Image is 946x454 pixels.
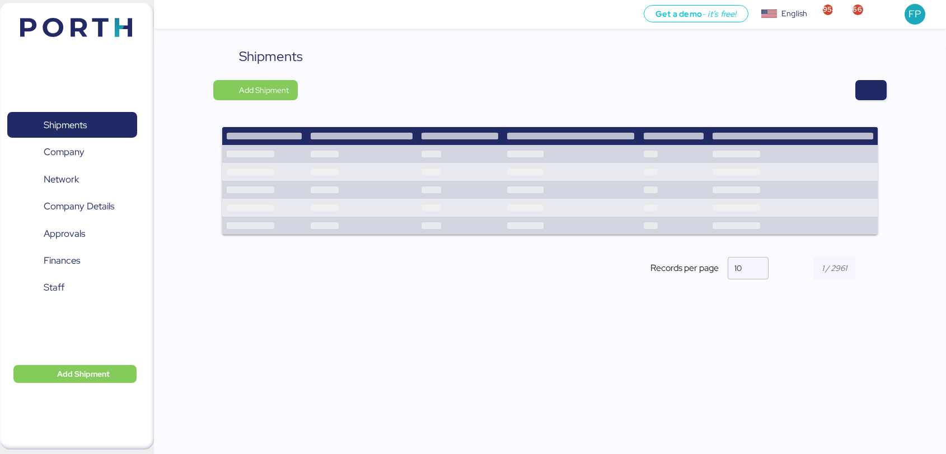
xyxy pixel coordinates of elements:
span: Shipments [44,117,87,133]
a: Company Details [7,194,137,219]
a: Company [7,139,137,165]
span: FP [908,7,921,21]
a: Shipments [7,112,137,138]
span: Staff [44,279,64,296]
span: Add Shipment [239,83,289,97]
div: Shipments [239,46,303,67]
input: 1 / 2961 [813,257,855,279]
span: 10 [734,263,742,273]
a: Network [7,166,137,192]
button: Add Shipment [13,365,137,383]
div: English [781,8,807,20]
span: Company [44,144,85,160]
a: Finances [7,248,137,274]
span: Add Shipment [57,367,110,381]
span: Finances [44,252,80,269]
span: Approvals [44,226,85,242]
a: Staff [7,275,137,301]
button: Add Shipment [213,80,298,100]
span: Records per page [650,261,719,275]
span: Network [44,171,79,188]
a: Approvals [7,221,137,246]
span: Company Details [44,198,114,214]
button: Menu [161,5,180,24]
